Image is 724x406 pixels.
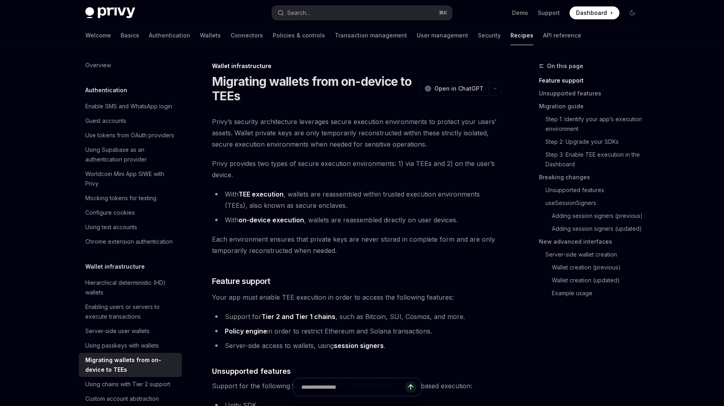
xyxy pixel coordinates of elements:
[539,287,645,300] a: Example usage
[85,262,145,271] h5: Wallet infrastructure
[85,130,174,140] div: Use tokens from OAuth providers
[85,341,159,350] div: Using passkeys with wallets
[510,26,533,45] a: Recipes
[434,85,483,93] span: Open in ChatGPT
[79,300,182,324] a: Enabling users or servers to execute transactions
[79,114,182,128] a: Guest accounts
[230,26,263,45] a: Connectors
[301,378,405,396] input: Ask a question...
[538,9,560,17] a: Support
[79,220,182,234] a: Using test accounts
[121,26,139,45] a: Basics
[85,26,111,45] a: Welcome
[149,26,190,45] a: Authentication
[539,87,645,100] a: Unsupported features
[79,58,182,72] a: Overview
[239,216,304,224] a: on-device execution
[539,184,645,197] a: Unsupported features
[626,6,639,19] button: Toggle dark mode
[273,26,325,45] a: Policies & controls
[478,26,501,45] a: Security
[539,135,645,148] a: Step 2: Upgrade your SDKs
[85,60,111,70] div: Overview
[79,377,182,391] a: Using chains with Tier 2 support
[79,234,182,249] a: Chrome extension authentication
[212,158,502,180] span: Privy provides two types of secure execution environments: 1) via TEEs and 2) on the user’s device.
[539,197,645,209] a: useSessionSigners
[543,26,581,45] a: API reference
[85,101,172,111] div: Enable SMS and WhatsApp login
[539,100,645,113] a: Migration guide
[85,116,126,126] div: Guest accounts
[212,325,502,337] li: in order to restrict Ethereum and Solana transactions.
[539,222,645,235] a: Adding session signers (updated)
[417,26,468,45] a: User management
[79,167,182,191] a: Worldcoin Mini App SIWE with Privy
[420,82,488,95] button: Open in ChatGPT
[79,353,182,377] a: Migrating wallets from on-device to TEEs
[200,26,221,45] a: Wallets
[79,275,182,300] a: Hierarchical deterministic (HD) wallets
[576,9,607,17] span: Dashboard
[261,313,335,321] a: Tier 2 and Tier 1 chains
[212,311,502,322] li: Support for , such as Bitcoin, SUI, Cosmos, and more.
[85,222,137,232] div: Using test accounts
[212,275,270,287] span: Feature support
[85,278,177,297] div: Hierarchical deterministic (HD) wallets
[539,248,645,261] a: Server-side wallet creation
[539,235,645,248] a: New advanced interfaces
[79,143,182,167] a: Using Supabase as an authentication provider
[79,338,182,353] a: Using passkeys with wallets
[79,205,182,220] a: Configure cookies
[570,6,619,19] a: Dashboard
[79,324,182,338] a: Server-side user wallets
[439,10,447,16] span: ⌘ K
[539,274,645,287] a: Wallet creation (updated)
[212,74,416,103] h1: Migrating wallets from on-device to TEEs
[212,366,291,377] span: Unsupported features
[85,326,150,336] div: Server-side user wallets
[85,237,173,246] div: Chrome extension authentication
[334,342,384,350] a: session signers
[85,145,177,164] div: Using Supabase as an authentication provider
[539,171,645,184] a: Breaking changes
[85,193,156,203] div: Mocking tokens for testing
[85,379,170,389] div: Using chains with Tier 2 support
[539,74,645,87] a: Feature support
[212,62,502,70] div: Wallet infrastructure
[85,169,177,188] div: Worldcoin Mini App SIWE with Privy
[539,148,645,171] a: Step 3: Enable TEE execution in the Dashboard
[79,191,182,205] a: Mocking tokens for testing
[512,9,528,17] a: Demo
[335,26,407,45] a: Transaction management
[239,190,284,199] a: TEE execution
[212,116,502,150] span: Privy’s security architecture leverages secure execution environments to protect your users’ asse...
[85,208,135,217] div: Configure cookies
[212,340,502,351] li: Server-side access to wallets, using .
[212,292,502,303] span: Your app must enable TEE execution in order to access the following features:
[85,85,127,95] h5: Authentication
[79,128,182,143] a: Use tokens from OAuth providers
[85,7,135,19] img: dark logo
[287,8,310,18] div: Search...
[212,214,502,226] li: With , wallets are reassembled directly on user devices.
[539,209,645,222] a: Adding session signers (previous)
[85,355,177,375] div: Migrating wallets from on-device to TEEs
[212,234,502,256] span: Each environment ensures that private keys are never stored in complete form and are only tempora...
[539,261,645,274] a: Wallet creation (previous)
[225,327,267,336] a: Policy engine
[547,61,583,71] span: On this page
[539,113,645,135] a: Step 1: Identify your app’s execution environment
[212,188,502,211] li: With , wallets are reassembled within trusted execution environments (TEEs), also known as secure...
[272,6,452,20] button: Open search
[79,99,182,114] a: Enable SMS and WhatsApp login
[405,381,416,393] button: Send message
[85,302,177,321] div: Enabling users or servers to execute transactions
